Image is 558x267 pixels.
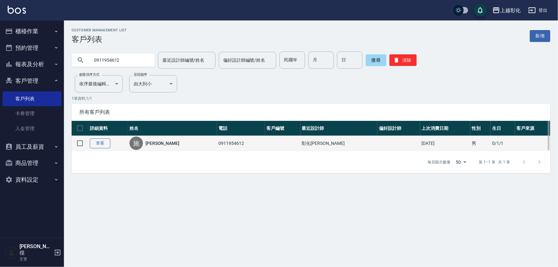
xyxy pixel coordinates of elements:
[5,246,18,259] img: Person
[366,54,386,66] button: 搜尋
[500,6,521,14] div: 上越彰化
[134,72,147,77] label: 呈現順序
[300,136,378,151] td: 彰化[PERSON_NAME]
[420,136,470,151] td: [DATE]
[3,155,61,171] button: 商品管理
[3,23,61,40] button: 櫃檯作業
[530,30,550,42] a: 新增
[8,6,26,14] img: Logo
[88,121,128,136] th: 詳細資料
[526,4,550,16] button: 登出
[300,121,378,136] th: 最近設計師
[72,96,550,101] p: 1 筆資料, 1 / 1
[217,136,265,151] td: 0911954612
[470,121,491,136] th: 性別
[3,171,61,188] button: 資料設定
[129,75,177,92] div: 由大到小
[145,140,179,146] a: [PERSON_NAME]
[72,35,127,44] h3: 客戶列表
[420,121,470,136] th: 上次消費日期
[217,121,265,136] th: 電話
[90,51,150,69] input: 搜尋關鍵字
[72,28,127,32] h2: Customer Management List
[3,91,61,106] a: 客戶列表
[3,73,61,89] button: 客戶管理
[79,72,99,77] label: 顧客排序方式
[3,121,61,136] a: 入金管理
[3,56,61,73] button: 報表及分析
[20,256,52,262] p: 主管
[453,153,469,171] div: 50
[3,106,61,121] a: 卡券管理
[3,138,61,155] button: 員工及薪資
[3,40,61,56] button: 預約管理
[428,159,451,165] p: 每頁顯示數量
[491,136,515,151] td: 0/1/1
[128,121,217,136] th: 姓名
[130,137,143,150] div: 施
[75,75,123,92] div: 依序最後編輯時間
[377,121,420,136] th: 偏好設計師
[79,109,543,115] span: 所有客戶列表
[389,54,417,66] button: 清除
[479,159,510,165] p: 第 1–1 筆 共 1 筆
[470,136,491,151] td: 男
[491,121,515,136] th: 生日
[515,121,550,136] th: 客戶來源
[490,4,523,17] button: 上越彰化
[265,121,300,136] th: 客戶編號
[20,243,52,256] h5: [PERSON_NAME]徨
[90,138,110,148] a: 查看
[474,4,487,17] button: save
